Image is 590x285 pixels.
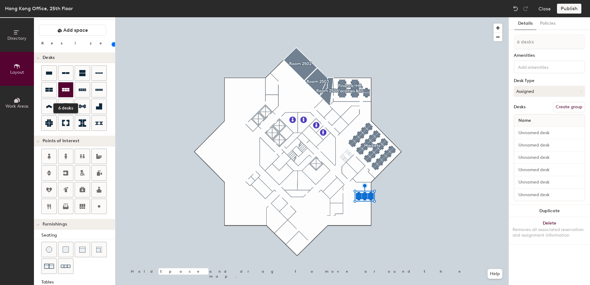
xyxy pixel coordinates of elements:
[79,246,85,253] img: Couch (middle)
[58,82,73,97] button: 6 desks
[10,70,24,75] span: Layout
[5,5,73,12] div: Hong Kong Office, 25th Floor
[43,138,79,143] span: Points of Interest
[39,25,106,36] button: Add space
[517,63,572,70] input: Add amenities
[515,178,584,187] input: Unnamed desk
[6,104,28,109] span: Work Areas
[515,115,534,126] span: Name
[46,246,52,253] img: Stool
[553,102,585,112] button: Create group
[515,129,584,137] input: Unnamed desk
[44,261,54,271] img: Couch (x2)
[41,41,110,46] div: Resize
[513,6,519,12] img: Undo
[63,246,69,253] img: Cushion
[515,141,584,150] input: Unnamed desk
[515,166,584,174] input: Unnamed desk
[509,205,590,217] button: Duplicate
[41,258,57,274] button: Couch (x2)
[514,53,585,58] div: Amenities
[58,242,73,257] button: Cushion
[63,27,88,33] span: Add space
[515,190,584,199] input: Unnamed desk
[75,242,90,257] button: Couch (middle)
[488,269,502,279] button: Help
[43,55,55,60] span: Desks
[61,262,71,271] img: Couch (x3)
[514,86,585,97] button: Assigned
[41,242,57,257] button: Stool
[536,17,559,30] button: Policies
[515,153,584,162] input: Unnamed desk
[43,222,67,227] span: Furnishings
[509,217,590,244] button: DeleteRemoves all associated reservation and assignment information
[58,258,73,274] button: Couch (x3)
[7,36,27,41] span: Directory
[91,242,107,257] button: Couch (corner)
[514,78,585,83] div: Desk Type
[41,232,115,239] div: Seating
[513,227,586,238] div: Removes all associated reservation and assignment information
[522,6,529,12] img: Redo
[514,105,526,109] div: Desks
[96,246,102,253] img: Couch (corner)
[514,17,536,30] button: Details
[538,4,551,14] button: Close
